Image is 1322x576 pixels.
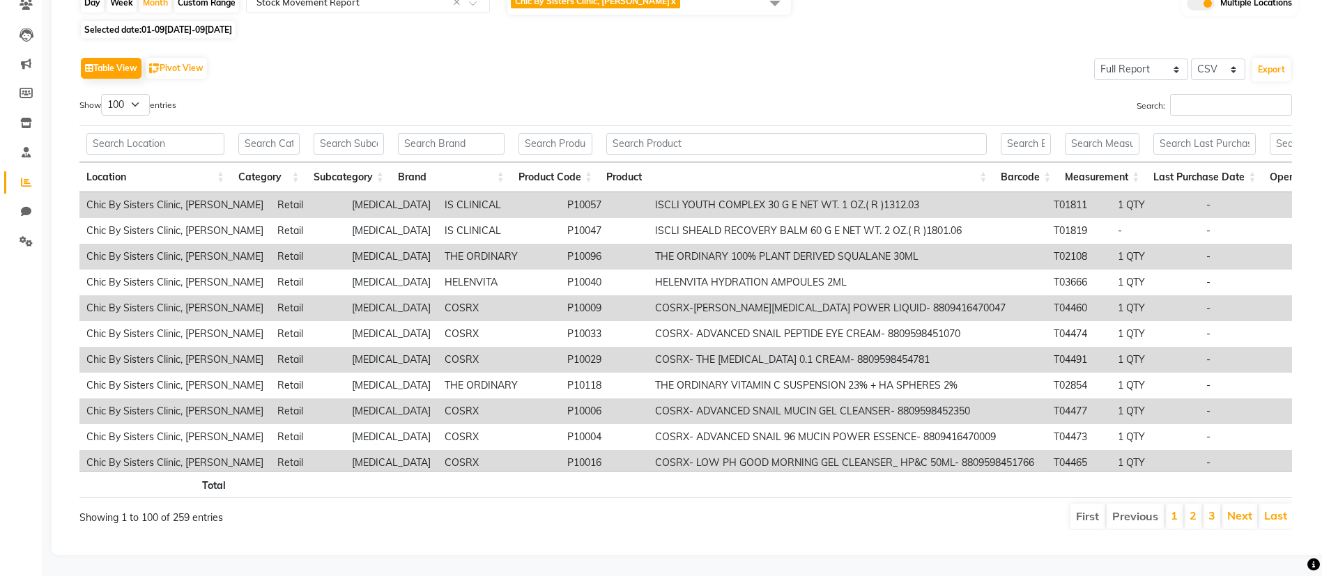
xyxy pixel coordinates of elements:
[1137,94,1292,116] label: Search:
[1199,270,1316,295] td: -
[270,373,345,398] td: Retail
[1047,218,1111,244] td: T01819
[345,270,438,295] td: [MEDICAL_DATA]
[345,347,438,373] td: [MEDICAL_DATA]
[270,295,345,321] td: Retail
[1199,450,1316,476] td: -
[1111,270,1199,295] td: 1 QTY
[438,398,560,424] td: COSRX
[81,58,141,79] button: Table View
[1065,133,1139,155] input: Search Measurement
[79,502,573,525] div: Showing 1 to 100 of 259 entries
[1047,244,1111,270] td: T02108
[1047,295,1111,321] td: T04460
[599,162,994,192] th: Product: activate to sort column ascending
[1111,450,1199,476] td: 1 QTY
[648,450,1047,476] td: COSRX- LOW PH GOOD MORNING GEL CLEANSER_ HP&C 50ML- 8809598451766
[270,321,345,347] td: Retail
[345,192,438,218] td: [MEDICAL_DATA]
[79,373,270,398] td: Chic By Sisters Clinic, [PERSON_NAME]
[1111,347,1199,373] td: 1 QTY
[648,218,1047,244] td: ISCLI SHEALD RECOVERY BALM 60 G E NET WT. 2 OZ.( R )1801.06
[560,244,648,270] td: P10096
[79,162,231,192] th: Location: activate to sort column ascending
[606,133,987,155] input: Search Product
[438,270,560,295] td: HELENVITA
[438,373,560,398] td: THE ORDINARY
[345,218,438,244] td: [MEDICAL_DATA]
[79,270,270,295] td: Chic By Sisters Clinic, [PERSON_NAME]
[1111,373,1199,398] td: 1 QTY
[438,347,560,373] td: COSRX
[79,295,270,321] td: Chic By Sisters Clinic, [PERSON_NAME]
[438,450,560,476] td: COSRX
[1208,508,1215,522] a: 3
[79,450,270,476] td: Chic By Sisters Clinic, [PERSON_NAME]
[86,133,224,155] input: Search Location
[1170,94,1292,116] input: Search:
[81,21,236,38] span: Selected date:
[345,424,438,450] td: [MEDICAL_DATA]
[398,133,505,155] input: Search Brand
[1111,218,1199,244] td: -
[648,244,1047,270] td: THE ORDINARY 100% PLANT DERIVED SQUALANE 30ML
[1190,508,1197,522] a: 2
[648,347,1047,373] td: COSRX- THE [MEDICAL_DATA] 0.1 CREAM- 8809598454781
[648,373,1047,398] td: THE ORDINARY VITAMIN C SUSPENSION 23% + HA SPHERES 2%
[1264,508,1287,522] a: Last
[1047,398,1111,424] td: T04477
[1199,192,1316,218] td: -
[1153,133,1256,155] input: Search Last Purchase Date
[345,398,438,424] td: [MEDICAL_DATA]
[270,424,345,450] td: Retail
[79,94,176,116] label: Show entries
[270,450,345,476] td: Retail
[1146,162,1263,192] th: Last Purchase Date: activate to sort column ascending
[79,321,270,347] td: Chic By Sisters Clinic, [PERSON_NAME]
[79,192,270,218] td: Chic By Sisters Clinic, [PERSON_NAME]
[560,347,648,373] td: P10029
[512,162,599,192] th: Product Code: activate to sort column ascending
[270,270,345,295] td: Retail
[560,295,648,321] td: P10009
[1199,244,1316,270] td: -
[1111,244,1199,270] td: 1 QTY
[648,192,1047,218] td: ISCLI YOUTH COMPLEX 30 G E NET WT. 1 OZ.( R )1312.03
[438,244,560,270] td: THE ORDINARY
[1199,295,1316,321] td: -
[231,162,307,192] th: Category: activate to sort column ascending
[560,450,648,476] td: P10016
[314,133,384,155] input: Search Subcategory
[1199,218,1316,244] td: -
[560,270,648,295] td: P10040
[648,270,1047,295] td: HELENVITA HYDRATION AMPOULES 2ML
[1171,508,1178,522] a: 1
[270,347,345,373] td: Retail
[438,295,560,321] td: COSRX
[1047,321,1111,347] td: T04474
[560,373,648,398] td: P10118
[994,162,1058,192] th: Barcode: activate to sort column ascending
[149,63,160,74] img: pivot.png
[1199,347,1316,373] td: -
[560,192,648,218] td: P10057
[270,244,345,270] td: Retail
[648,321,1047,347] td: COSRX- ADVANCED SNAIL PEPTIDE EYE CREAM- 8809598451070
[79,471,233,498] th: Total
[79,398,270,424] td: Chic By Sisters Clinic, [PERSON_NAME]
[518,133,592,155] input: Search Product Code
[438,321,560,347] td: COSRX
[79,424,270,450] td: Chic By Sisters Clinic, [PERSON_NAME]
[1058,162,1146,192] th: Measurement: activate to sort column ascending
[1199,424,1316,450] td: -
[438,192,560,218] td: IS CLINICAL
[270,192,345,218] td: Retail
[1111,424,1199,450] td: 1 QTY
[1111,295,1199,321] td: 1 QTY
[560,424,648,450] td: P10004
[1199,373,1316,398] td: -
[307,162,391,192] th: Subcategory: activate to sort column ascending
[560,398,648,424] td: P10006
[391,162,512,192] th: Brand: activate to sort column ascending
[270,398,345,424] td: Retail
